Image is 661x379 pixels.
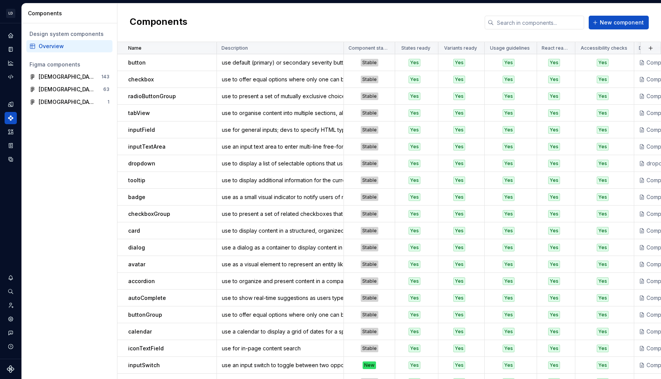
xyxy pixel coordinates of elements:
div: Yes [409,361,420,369]
div: Yes [453,143,465,151]
div: Yes [548,361,560,369]
div: Stable [361,244,378,251]
div: Yes [453,76,465,83]
div: use a calendar to display a grid of dates for a specific month, with controls to navigate between... [217,328,343,335]
p: card [128,227,140,235]
div: Yes [503,92,514,100]
p: inputTextArea [128,143,166,151]
div: Stable [361,160,378,167]
div: Yes [409,143,420,151]
div: Yes [453,193,465,201]
a: [DEMOGRAPHIC_DATA] Web - Assets143 [26,71,112,83]
a: Home [5,29,17,42]
div: Figma components [29,61,109,68]
div: Yes [503,294,514,302]
div: Yes [503,59,514,66]
div: Stable [361,109,378,117]
div: use to organise content into multiple sections, allowing users to switch between them [217,109,343,117]
div: Stable [361,126,378,134]
div: Yes [453,210,465,218]
div: Yes [597,261,609,268]
div: Yes [453,261,465,268]
div: 63 [103,86,109,92]
div: Yes [597,294,609,302]
a: Overview [26,40,112,52]
div: Yes [453,227,465,235]
div: Analytics [5,57,17,69]
div: Stable [361,193,378,201]
div: Stable [361,143,378,151]
div: Yes [453,177,465,184]
a: Components [5,112,17,124]
p: Name [128,45,142,51]
div: Yes [409,294,420,302]
div: Yes [548,294,560,302]
div: Yes [453,109,465,117]
div: Yes [503,227,514,235]
a: [DEMOGRAPHIC_DATA] Web - Design Helper1 [26,96,112,108]
a: Design tokens [5,98,17,110]
div: use to display additional information for the currently focused element [217,177,343,184]
div: Stable [361,261,378,268]
div: Yes [453,126,465,134]
div: Yes [409,92,420,100]
div: use for in-page content search [217,345,343,352]
div: Yes [548,277,560,285]
p: badge [128,193,145,201]
div: Yes [503,261,514,268]
p: iconTextField [128,345,164,352]
div: Yes [453,244,465,251]
div: Yes [453,311,465,319]
p: accordion [128,277,155,285]
div: use for general inputs; devs to specify HTML type attribute; use small inputs when required in ta... [217,126,343,134]
div: Yes [453,328,465,335]
div: Yes [548,345,560,352]
div: Stable [361,311,378,319]
div: Stable [361,210,378,218]
div: Yes [409,227,420,235]
div: use a dialog as a container to display content in an overlay window, requiring user interaction b... [217,244,343,251]
div: 1 [107,99,109,105]
p: calendar [128,328,152,335]
div: Yes [453,345,465,352]
div: Yes [548,92,560,100]
button: Search ⌘K [5,285,17,298]
p: React ready [542,45,569,51]
div: Yes [503,210,514,218]
div: Yes [548,244,560,251]
div: Yes [503,277,514,285]
div: Yes [409,109,420,117]
a: Code automation [5,71,17,83]
p: inputField [128,126,155,134]
div: use to present a set of related checkboxes that allow users to select multiple options from a group [217,210,343,218]
div: Yes [597,143,609,151]
div: use to present a set of mutually exclusive choices where only one option can be selected at a time [217,92,343,100]
div: Yes [548,76,560,83]
div: Yes [597,361,609,369]
button: Contact support [5,327,17,339]
div: Yes [597,328,609,335]
div: use as a visual element to represent an entity like patient or resident, facility etc. using an i... [217,261,343,268]
div: Yes [503,193,514,201]
p: tabView [128,109,150,117]
div: Yes [453,277,465,285]
p: dropdown [128,160,155,167]
div: Notifications [5,272,17,284]
div: Yes [597,126,609,134]
div: Yes [409,177,420,184]
div: [DEMOGRAPHIC_DATA] Web - Assets [39,73,96,81]
div: Stable [361,277,378,285]
p: checkbox [128,76,154,83]
div: Yes [503,177,514,184]
div: Stable [361,227,378,235]
div: Yes [503,244,514,251]
div: Yes [453,59,465,66]
div: Yes [597,160,609,167]
a: Invite team [5,299,17,311]
svg: Supernova Logo [7,365,15,373]
div: Yes [453,361,465,369]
